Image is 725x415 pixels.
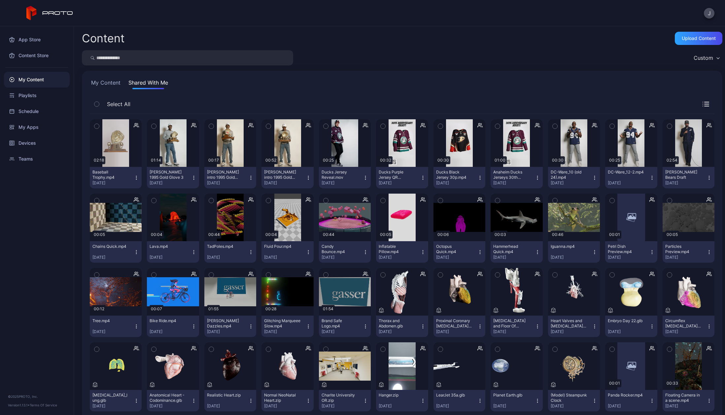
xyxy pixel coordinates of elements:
div: Bike Ride.mp4 [150,318,186,323]
a: Terms Of Service [30,403,57,407]
div: Brand Safe Logo.mp4 [322,318,358,329]
div: Iguanna.mp4 [551,244,587,249]
div: [DATE] [150,329,191,334]
span: Select All [107,100,130,108]
div: Teams [4,151,70,167]
div: [DATE] [493,329,535,334]
button: Ducks Purple Jersey QR 30p.mp4[DATE] [376,167,428,188]
div: Thorax and Abdomen.glb [379,318,415,329]
a: Playlists [4,88,70,103]
div: [DATE] [608,329,649,334]
div: [DATE] [150,255,191,260]
div: [DATE] [322,403,363,409]
div: Content [82,33,124,44]
div: [DATE] [92,403,134,409]
div: Kenny Loften intro 1995 Gold Glove 2 [207,170,243,180]
div: [DATE] [207,180,248,186]
div: [DATE] [379,180,420,186]
div: [DATE] [264,329,305,334]
div: Ducks Black Jersey 30p.mp4 [436,170,472,180]
a: My Content [4,72,70,88]
div: [DATE] [150,403,191,409]
button: Circumflex [MEDICAL_DATA] MET.zip[DATE] [663,316,714,337]
button: Normal NeoNatal Heart.zip[DATE] [261,390,313,411]
div: (Model) Steampunk Clock [551,393,587,403]
button: Lava.mp4[DATE] [147,241,199,263]
div: Embryo Day 22.glb [608,318,644,323]
a: Schedule [4,103,70,119]
div: [DATE] [493,403,535,409]
div: Inflatable Pillow.mp4 [379,244,415,254]
div: TadPoles.mp4 [207,244,243,249]
div: [DATE] [608,255,649,260]
div: [DATE] [379,403,420,409]
button: Inflatable Pillow.mp4[DATE] [376,241,428,263]
button: My Content [90,79,122,89]
div: Upload Content [682,36,716,41]
button: Panda Rocker.mp4[DATE] [605,390,657,411]
button: Hanger.zip[DATE] [376,390,428,411]
div: Glitching Marqueee Slow.mp4 [264,318,300,329]
div: DC-Ware_12-2.mp4 [608,170,644,175]
div: Anatomical Heart - Codominance.glb [150,393,186,403]
button: (Model) Steampunk Clock[DATE] [548,390,600,411]
div: [DATE] [436,255,477,260]
div: [DATE] [665,255,707,260]
div: Chains Quick.mp4 [92,244,129,249]
div: Pharynx and Floor Of Mouth.glb [493,318,530,329]
div: Kenny Loften 1995 Gold Glove 3 [150,170,186,180]
div: [DATE] [264,403,305,409]
button: Charite University OR.zip[DATE] [319,390,371,411]
div: Octopus Quick.mp4 [436,244,472,254]
button: Ducks Black Jersey 30p.mp4[DATE] [433,167,485,188]
button: [PERSON_NAME] Dazzles.mp4[DATE] [204,316,256,337]
a: Devices [4,135,70,151]
a: My Apps [4,119,70,135]
div: [DATE] [92,329,134,334]
div: [DATE] [150,180,191,186]
div: [DATE] [551,180,592,186]
div: Ducks Purple Jersey QR 30p.mp4 [379,170,415,180]
div: [DATE] [493,180,535,186]
div: Fluid Pour.mp4 [264,244,300,249]
div: Lava.mp4 [150,244,186,249]
div: [DATE] [665,180,707,186]
div: [DATE] [322,329,363,334]
button: Realistic Heart.zip[DATE] [204,390,256,411]
button: Octopus Quick.mp4[DATE] [433,241,485,263]
button: [PERSON_NAME] intro 1995 Gold Glove 1[DATE] [261,167,313,188]
button: Heart Valves and [MEDICAL_DATA] Sites.glb[DATE] [548,316,600,337]
div: Normal NeoNatal Heart.zip [264,393,300,403]
div: © 2025 PROTO, Inc. [8,394,66,399]
div: [DATE] [379,329,420,334]
div: LearJet 35a.glb [436,393,472,398]
div: Realistic Heart.zip [207,393,243,398]
div: [DATE] [207,255,248,260]
div: Ducks Jersey Reveal.mov [322,170,358,180]
button: Ducks Jersey Reveal.mov[DATE] [319,167,371,188]
div: Proximal Coronary Infarction.glb [436,318,472,329]
button: Shared With Me [127,79,169,89]
button: [PERSON_NAME] intro 1995 Gold Glove 2[DATE] [204,167,256,188]
div: [DATE] [436,180,477,186]
div: Hanger.zip [379,393,415,398]
button: [MEDICAL_DATA] and Floor Of Mouth.glb[DATE] [491,316,542,337]
button: Baseball Trophy.mp4[DATE] [90,167,142,188]
div: Petri Dish Preview.mp4 [608,244,644,254]
div: Heart Valves and Auscultation Sites.glb [551,318,587,329]
div: [DATE] [92,180,134,186]
button: Particles Preview.mp4[DATE] [663,241,714,263]
div: Planet Earth.glb [493,393,530,398]
button: TadPoles.mp4[DATE] [204,241,256,263]
button: Petri Dish Preview.mp4[DATE] [605,241,657,263]
button: [PERSON_NAME] Bears Draft[DATE] [663,167,714,188]
div: [DATE] [436,329,477,334]
div: ct_scan_lung.glb [92,393,129,403]
button: Upload Content [675,32,722,45]
div: [DATE] [322,180,363,186]
button: Thorax and Abdomen.glb[DATE] [376,316,428,337]
button: [MEDICAL_DATA]_lung.glb[DATE] [90,390,142,411]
